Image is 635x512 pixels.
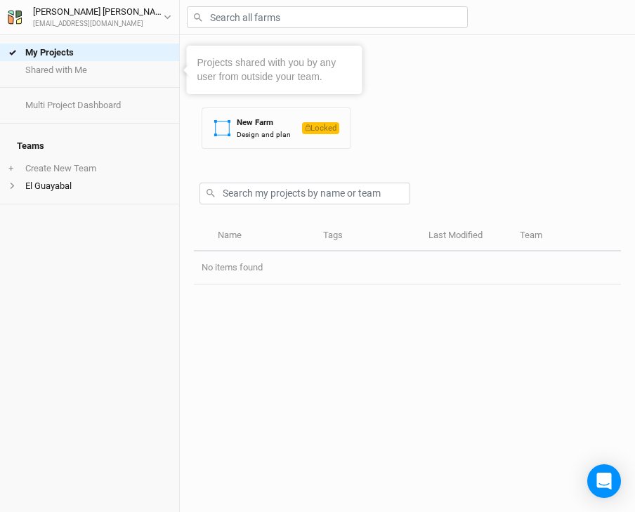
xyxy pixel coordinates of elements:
div: New Farm [237,117,291,129]
button: [PERSON_NAME] [PERSON_NAME][EMAIL_ADDRESS][DOMAIN_NAME] [7,4,172,29]
th: Last Modified [420,221,511,251]
input: Search my projects by name or team [199,183,410,204]
div: [PERSON_NAME] [PERSON_NAME] [33,5,164,19]
div: [EMAIL_ADDRESS][DOMAIN_NAME] [33,19,164,29]
th: Tags [315,221,420,251]
span: + [8,163,13,174]
div: Open Intercom Messenger [587,464,621,498]
span: Locked [302,122,339,134]
input: Search all farms [187,6,468,28]
div: Design and plan [237,129,291,140]
button: New FarmDesign and planLocked [202,107,351,149]
h4: Teams [8,132,171,160]
h1: My Projects [202,69,621,91]
div: Projects shared with you by any user from outside your team. [197,56,352,84]
th: Name [209,221,315,251]
th: Team [511,221,617,251]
